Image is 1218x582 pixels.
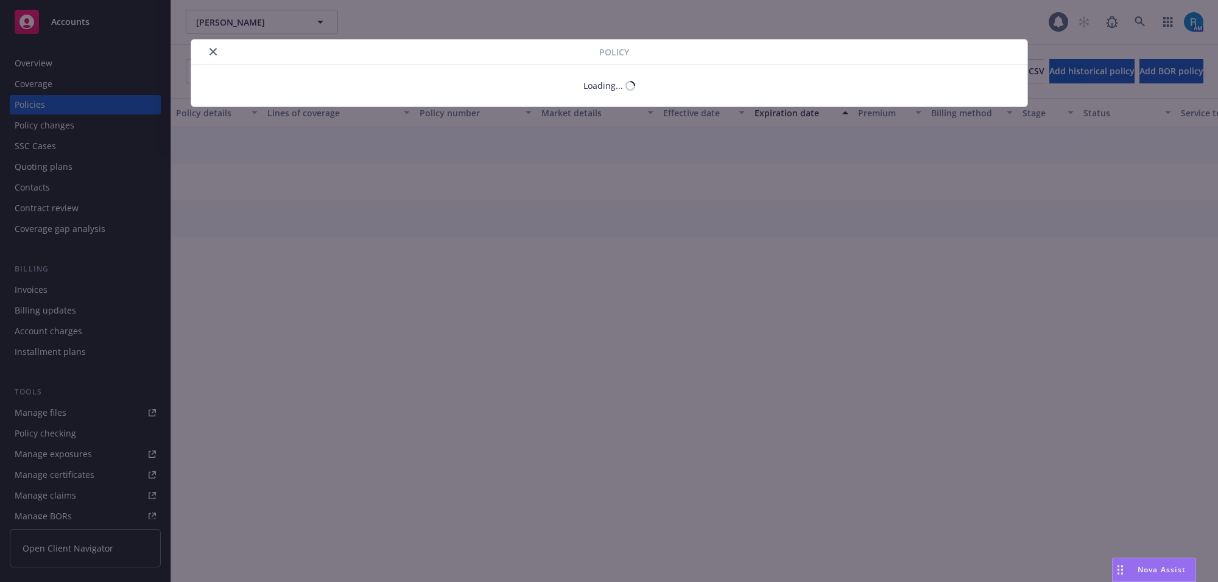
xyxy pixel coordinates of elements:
span: Policy [599,46,629,58]
span: Nova Assist [1138,564,1186,575]
div: Drag to move [1113,558,1128,581]
button: close [206,44,220,59]
div: Loading... [583,79,623,92]
button: Nova Assist [1112,558,1196,582]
